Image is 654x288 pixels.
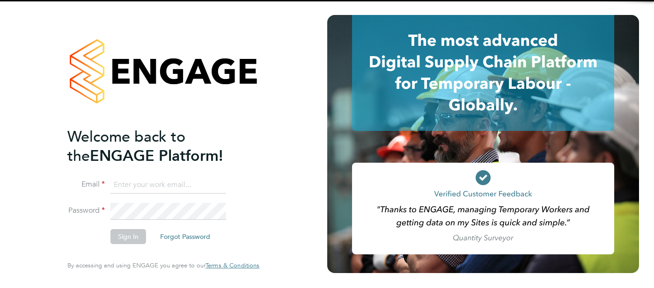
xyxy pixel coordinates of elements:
[67,127,250,166] h2: ENGAGE Platform!
[110,177,226,194] input: Enter your work email...
[67,261,259,269] span: By accessing and using ENGAGE you agree to our
[67,128,185,165] span: Welcome back to the
[67,180,105,189] label: Email
[110,229,146,244] button: Sign In
[153,229,218,244] button: Forgot Password
[67,206,105,216] label: Password
[206,262,259,269] a: Terms & Conditions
